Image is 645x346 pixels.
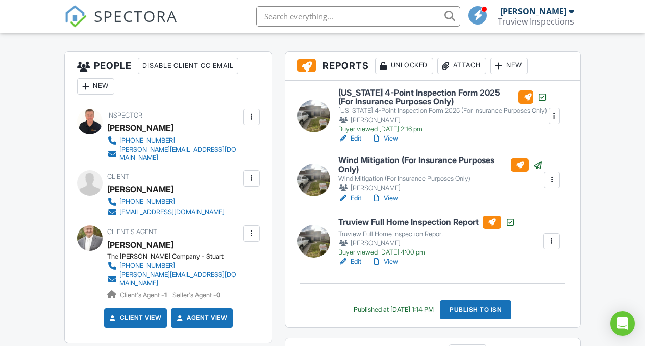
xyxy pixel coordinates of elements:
[107,135,240,146] a: [PHONE_NUMBER]
[119,262,175,270] div: [PHONE_NUMBER]
[119,271,240,287] div: [PERSON_NAME][EMAIL_ADDRESS][DOMAIN_NAME]
[338,230,515,238] div: Truview Full Home Inspection Report
[371,133,398,144] a: View
[94,5,178,27] span: SPECTORA
[172,291,220,299] span: Seller's Agent -
[338,248,515,257] div: Buyer viewed [DATE] 4:00 pm
[77,78,114,95] div: New
[371,257,398,267] a: View
[65,52,271,101] h3: People
[338,133,361,144] a: Edit
[338,156,543,193] a: Wind Mitigation (For Insurance Purposes Only) Wind Mitigation (For Insurance Purposes Only) [PERS...
[338,216,515,257] a: Truview Full Home Inspection Report Truview Full Home Inspection Report [PERSON_NAME] Buyer viewe...
[375,58,433,74] div: Unlocked
[175,313,227,323] a: Agent View
[338,107,548,115] div: [US_STATE] 4-Point Inspection Form 2025 (For Insurance Purposes Only)
[119,136,175,145] div: [PHONE_NUMBER]
[108,313,162,323] a: Client View
[437,58,486,74] div: Attach
[107,252,249,261] div: The [PERSON_NAME] Company - Stuart
[338,175,543,183] div: Wind Mitigation (For Insurance Purposes Only)
[138,58,238,74] div: Disable Client CC Email
[490,58,528,74] div: New
[354,306,434,314] div: Published at [DATE] 1:14 PM
[107,173,129,180] span: Client
[338,115,548,125] div: [PERSON_NAME]
[107,197,225,207] a: [PHONE_NUMBER]
[107,181,173,197] div: [PERSON_NAME]
[107,271,240,287] a: [PERSON_NAME][EMAIL_ADDRESS][DOMAIN_NAME]
[338,156,543,174] h6: Wind Mitigation (For Insurance Purposes Only)
[107,237,173,252] a: [PERSON_NAME]
[119,198,175,206] div: [PHONE_NUMBER]
[164,291,167,299] strong: 1
[338,257,361,267] a: Edit
[285,52,580,81] h3: Reports
[216,291,220,299] strong: 0
[338,216,515,229] h6: Truview Full Home Inspection Report
[120,291,168,299] span: Client's Agent -
[338,193,361,203] a: Edit
[107,261,240,271] a: [PHONE_NUMBER]
[338,238,515,248] div: [PERSON_NAME]
[64,14,178,35] a: SPECTORA
[338,88,548,134] a: [US_STATE] 4-Point Inspection Form 2025 (For Insurance Purposes Only) [US_STATE] 4-Point Inspecti...
[107,228,157,236] span: Client's Agent
[119,208,225,216] div: [EMAIL_ADDRESS][DOMAIN_NAME]
[256,6,460,27] input: Search everything...
[500,6,566,16] div: [PERSON_NAME]
[107,120,173,135] div: [PERSON_NAME]
[338,88,548,106] h6: [US_STATE] 4-Point Inspection Form 2025 (For Insurance Purposes Only)
[107,111,142,119] span: Inspector
[338,183,543,193] div: [PERSON_NAME]
[610,311,635,336] div: Open Intercom Messenger
[338,125,548,133] div: Buyer viewed [DATE] 2:16 pm
[107,207,225,217] a: [EMAIL_ADDRESS][DOMAIN_NAME]
[440,300,511,319] div: Publish to ISN
[498,16,574,27] div: Truview Inspections
[107,146,240,162] a: [PERSON_NAME][EMAIL_ADDRESS][DOMAIN_NAME]
[119,146,240,162] div: [PERSON_NAME][EMAIL_ADDRESS][DOMAIN_NAME]
[371,193,398,203] a: View
[64,5,87,28] img: The Best Home Inspection Software - Spectora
